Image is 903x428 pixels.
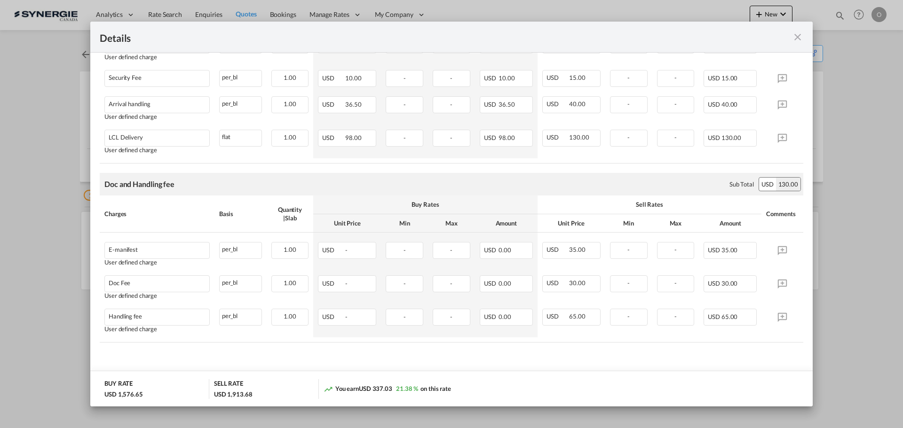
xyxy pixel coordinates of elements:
th: Unit Price [538,214,605,233]
div: Sub Total [729,180,754,188]
div: Basis [219,210,262,218]
span: USD [484,280,498,287]
span: - [450,134,452,141]
span: USD [708,313,720,320]
span: USD [484,74,498,82]
span: - [674,246,677,253]
div: per_bl [220,97,261,109]
span: USD 337.03 [359,385,392,392]
div: SELL RATE [214,379,243,390]
div: 130.00 [776,178,800,191]
span: USD [547,246,568,253]
div: Doc and Handling fee [104,179,174,189]
div: Sell Rates [542,200,757,209]
span: - [404,101,406,108]
div: Charges [104,210,210,218]
span: 35.00 [569,246,586,253]
span: - [404,246,406,254]
span: USD [322,246,344,254]
span: - [345,246,348,254]
span: USD [708,134,720,141]
span: USD [708,246,720,254]
span: - [345,313,348,320]
span: USD [547,100,568,108]
span: 1.00 [284,133,296,141]
div: Buy Rates [318,200,532,209]
span: 1.00 [284,279,296,287]
span: USD [322,134,344,141]
md-icon: icon-trending-up [324,384,333,394]
span: USD [708,74,720,82]
span: - [674,312,677,320]
span: 65.00 [721,313,738,320]
span: 30.00 [569,279,586,287]
span: 1.00 [284,246,296,253]
div: User defined charge [104,147,210,154]
div: BUY RATE [104,379,133,390]
div: LCL Delivery [109,134,143,141]
span: 0.00 [499,313,511,320]
div: Doc Fee [109,280,130,287]
span: 1.00 [284,74,296,81]
span: - [450,74,452,82]
div: Arrival handling [109,101,150,108]
th: Comments [761,195,803,232]
div: You earn on this rate [324,384,451,394]
div: USD 1,913.68 [214,390,253,398]
span: - [404,74,406,82]
div: per_bl [220,309,261,321]
span: 0.00 [499,280,511,287]
span: 35.00 [721,246,738,254]
span: 15.00 [721,74,738,82]
span: USD [708,101,720,108]
md-icon: icon-close fg-AAA8AD m-0 cursor [792,31,803,43]
span: - [450,101,452,108]
div: Security Fee [109,74,142,81]
span: 65.00 [569,312,586,320]
span: 10.00 [345,74,362,82]
span: 98.00 [345,134,362,141]
span: 0.00 [499,246,511,254]
span: USD [547,133,568,141]
th: Max [652,214,699,233]
div: User defined charge [104,259,210,266]
span: - [627,312,630,320]
span: - [404,280,406,287]
div: Details [100,31,733,43]
span: - [627,100,630,108]
span: - [627,279,630,287]
span: 40.00 [721,101,738,108]
span: 130.00 [721,134,741,141]
span: USD [708,280,720,287]
th: Max [428,214,475,233]
th: Unit Price [313,214,381,233]
span: 40.00 [569,100,586,108]
span: USD [322,74,344,82]
th: Min [381,214,428,233]
span: - [627,74,630,81]
span: USD [322,101,344,108]
span: - [674,133,677,141]
span: - [450,280,452,287]
span: - [627,246,630,253]
span: - [627,133,630,141]
span: - [674,100,677,108]
div: User defined charge [104,54,210,61]
div: per_bl [220,276,261,288]
span: USD [484,134,498,141]
span: 130.00 [569,133,589,141]
div: USD 1,576.65 [104,390,143,398]
span: 10.00 [499,74,515,82]
span: USD [484,246,498,254]
div: per_bl [220,242,261,254]
span: - [450,313,452,320]
div: per_bl [220,70,261,82]
span: - [404,134,406,141]
div: User defined charge [104,292,210,299]
div: USD [759,178,776,191]
span: 98.00 [499,134,515,141]
span: 1.00 [284,312,296,320]
div: User defined charge [104,326,210,333]
span: - [450,246,452,254]
span: 36.50 [345,101,362,108]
